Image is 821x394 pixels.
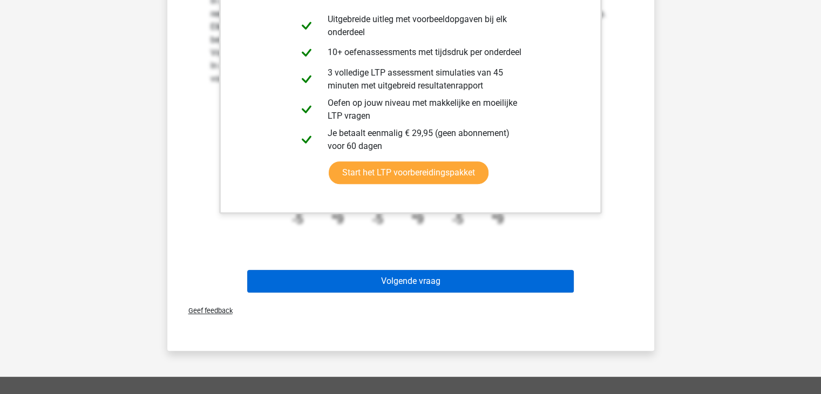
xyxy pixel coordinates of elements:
tspan: -5 [372,212,383,226]
a: Start het LTP voorbereidingspakket [329,161,488,184]
tspan: -5 [452,212,463,226]
button: Volgende vraag [247,270,574,293]
tspan: -5 [292,212,303,226]
span: Geef feedback [180,307,233,315]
